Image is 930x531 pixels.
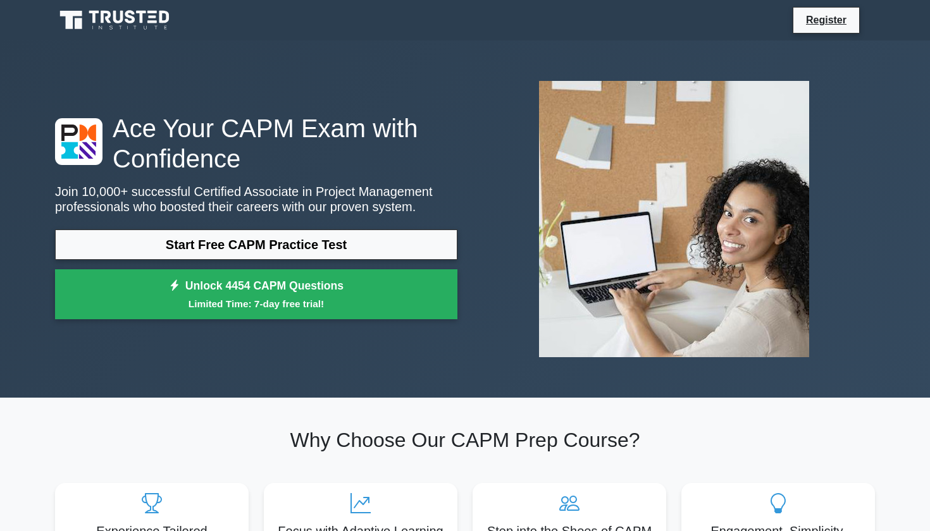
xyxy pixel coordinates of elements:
[798,12,854,28] a: Register
[55,428,875,452] h2: Why Choose Our CAPM Prep Course?
[55,229,457,260] a: Start Free CAPM Practice Test
[55,269,457,320] a: Unlock 4454 CAPM QuestionsLimited Time: 7-day free trial!
[71,296,442,311] small: Limited Time: 7-day free trial!
[55,184,457,214] p: Join 10,000+ successful Certified Associate in Project Management professionals who boosted their...
[55,113,457,174] h1: Ace Your CAPM Exam with Confidence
